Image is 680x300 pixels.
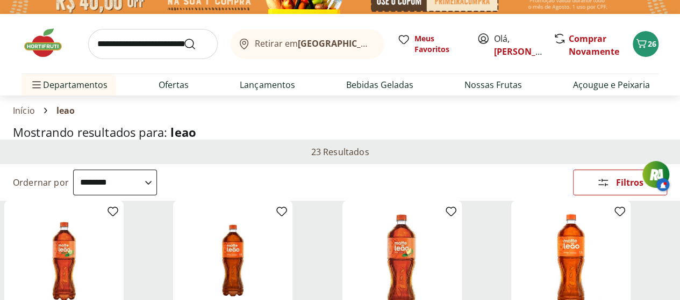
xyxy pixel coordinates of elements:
a: [PERSON_NAME] [494,46,564,57]
button: Submit Search [183,38,209,50]
button: Retirar em[GEOGRAPHIC_DATA]/[GEOGRAPHIC_DATA] [231,29,384,59]
a: Início [13,106,35,115]
span: 26 [648,39,656,49]
span: Retirar em [255,39,374,48]
label: Ordernar por [13,177,69,188]
input: search [88,29,218,59]
b: [GEOGRAPHIC_DATA]/[GEOGRAPHIC_DATA] [298,38,479,49]
button: Menu [30,72,43,98]
svg: Abrir Filtros [597,176,610,189]
a: Bebidas Geladas [346,78,413,91]
h2: 23 Resultados [311,146,369,158]
a: Ofertas [159,78,189,91]
span: Filtros [616,178,643,187]
span: Meus Favoritos [414,33,464,55]
a: Nossas Frutas [464,78,522,91]
a: Meus Favoritos [397,33,464,55]
h1: Mostrando resultados para: [13,126,667,139]
span: Departamentos [30,72,108,98]
span: leao [170,124,196,140]
span: Olá, [494,32,542,58]
img: Hortifruti [22,27,75,59]
button: Filtros [573,170,667,195]
a: Açougue e Peixaria [573,78,650,91]
span: leao [56,106,75,115]
a: Comprar Novamente [569,33,619,57]
button: Carrinho [633,31,658,57]
a: Lançamentos [240,78,295,91]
